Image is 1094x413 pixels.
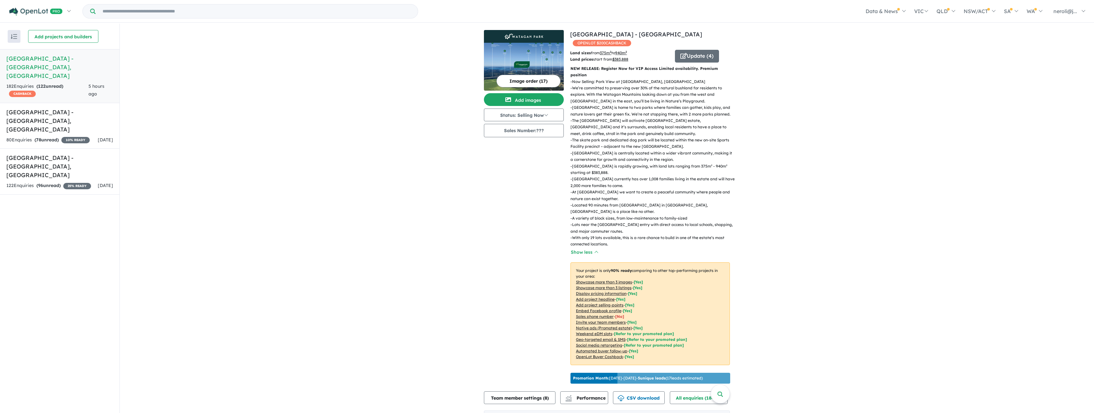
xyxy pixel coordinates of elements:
[576,349,627,353] u: Automated buyer follow-up
[560,391,608,404] button: Performance
[576,308,621,313] u: Embed Facebook profile
[612,57,628,62] u: $ 383,888
[629,349,638,353] span: [Yes]
[570,222,735,235] p: - Lots near the [GEOGRAPHIC_DATA] entry with direct access to local schools, shopping, and major ...
[625,50,627,54] sup: 2
[566,395,606,401] span: Performance
[6,54,113,80] h5: [GEOGRAPHIC_DATA] - [GEOGRAPHIC_DATA] , [GEOGRAPHIC_DATA]
[576,354,623,359] u: OpenLot Buyer Cashback
[616,297,625,302] span: [ Yes ]
[570,150,735,163] p: - [GEOGRAPHIC_DATA] is centrally located within a wider vibrant community, making it a cornerston...
[484,30,564,91] a: Watagan Park Estate - Cooranbong LogoWatagan Park Estate - Cooranbong
[610,50,611,54] sup: 2
[615,314,624,319] span: [ No ]
[486,33,561,40] img: Watagan Park Estate - Cooranbong Logo
[611,50,627,55] span: to
[576,326,632,330] u: Native ads (Promoted estate)
[484,124,564,137] button: Sales Number:???
[638,376,666,380] b: 5 unique leads
[570,163,735,176] p: - [GEOGRAPHIC_DATA] is rapidly growing, with land lots ranging from 375m² - 940m² starting at $38...
[98,183,113,188] span: [DATE]
[6,154,113,179] h5: [GEOGRAPHIC_DATA] - [GEOGRAPHIC_DATA] , [GEOGRAPHIC_DATA]
[88,83,104,97] span: 5 hours ago
[565,397,572,401] img: bar-chart.svg
[634,280,643,284] span: [ Yes ]
[496,75,561,87] button: Image order (17)
[6,136,90,144] div: 80 Enquir ies
[627,337,687,342] span: [Refer to your promoted plan]
[628,291,637,296] span: [ Yes ]
[484,93,564,106] button: Add images
[97,4,417,18] input: Try estate name, suburb, builder or developer
[566,395,571,399] img: line-chart.svg
[615,50,627,55] u: 940 m
[98,137,113,143] span: [DATE]
[36,83,63,89] strong: ( unread)
[570,215,735,222] p: - A variety of block sizes, from low-maintenance to family-sized
[545,395,547,401] span: 8
[670,391,728,404] button: All enquiries (184)
[36,183,61,188] strong: ( unread)
[576,320,626,325] u: Invite your team members
[570,85,735,104] p: - We’re committed to preserving over 30% of the natural bushland for residents to explore. With t...
[570,50,591,55] b: Land sizes
[9,91,36,97] span: CASHBACK
[576,303,624,307] u: Add project selling-points
[576,314,614,319] u: Sales phone number
[573,375,703,381] p: [DATE] - [DATE] - ( 17 leads estimated)
[625,354,634,359] span: [Yes]
[1053,8,1077,14] span: neroli@j...
[63,183,91,189] span: 25 % READY
[573,40,631,46] span: OPENLOT $ 200 CASHBACK
[570,235,735,248] p: - With only 19 lots available, this is a rare chance to build in one of the estate’s most connect...
[6,108,113,134] h5: [GEOGRAPHIC_DATA] - [GEOGRAPHIC_DATA] , [GEOGRAPHIC_DATA]
[613,391,665,404] button: CSV download
[484,109,564,121] button: Status: Selling Now
[484,43,564,91] img: Watagan Park Estate - Cooranbong
[623,308,632,313] span: [ Yes ]
[570,31,702,38] a: [GEOGRAPHIC_DATA] - [GEOGRAPHIC_DATA]
[570,104,735,117] p: - [GEOGRAPHIC_DATA] is home to two parks where families can gather, kids play, and nature lovers ...
[600,50,611,55] u: 375 m
[627,320,637,325] span: [ Yes ]
[6,83,88,98] div: 182 Enquir ies
[9,8,63,16] img: Openlot PRO Logo White
[570,189,735,202] p: - At [GEOGRAPHIC_DATA] we want to create a peaceful community where people and nature can exist t...
[34,137,59,143] strong: ( unread)
[570,176,735,189] p: - [GEOGRAPHIC_DATA] currently has over 1,008 families living in the estate and will have 2,000 mo...
[36,137,41,143] span: 78
[633,326,643,330] span: [Yes]
[38,83,46,89] span: 122
[576,291,626,296] u: Display pricing information
[576,285,631,290] u: Showcase more than 3 listings
[570,202,735,215] p: - Located 90 minutes from [GEOGRAPHIC_DATA] in [GEOGRAPHIC_DATA], [GEOGRAPHIC_DATA] is a place li...
[570,262,730,365] p: Your project is only comparing to other top-performing projects in your area: - - - - - - - - - -...
[484,391,555,404] button: Team member settings (8)
[38,183,43,188] span: 96
[576,297,615,302] u: Add project headline
[611,268,632,273] b: 90 % ready
[570,117,735,137] p: - The [GEOGRAPHIC_DATA] will activate [GEOGRAPHIC_DATA] estate, [GEOGRAPHIC_DATA] and it’s surrou...
[6,182,91,190] div: 122 Enquir ies
[570,57,593,62] b: Land prices
[28,30,98,43] button: Add projects and builders
[675,50,719,63] button: Update (4)
[576,331,612,336] u: Weekend eDM slots
[573,376,609,380] b: Promotion Month:
[570,56,670,63] p: start from
[633,285,642,290] span: [ Yes ]
[624,343,684,348] span: [Refer to your promoted plan]
[576,280,632,284] u: Showcase more than 3 images
[614,331,674,336] span: [Refer to your promoted plan]
[570,249,598,256] button: Show less
[570,50,670,56] p: from
[570,65,730,79] p: NEW RELEASE: Register Now for VIP Access Limited availability. Premium position
[570,79,735,85] p: - Now Selling: Park View at [GEOGRAPHIC_DATA], [GEOGRAPHIC_DATA]
[625,303,634,307] span: [ Yes ]
[61,137,90,143] span: 10 % READY
[11,34,17,39] img: sort.svg
[618,395,624,402] img: download icon
[576,337,625,342] u: Geo-targeted email & SMS
[576,343,622,348] u: Social media retargeting
[570,137,735,150] p: - The skate park and dedicated dog park will be located within the new on-site Sports Facility pr...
